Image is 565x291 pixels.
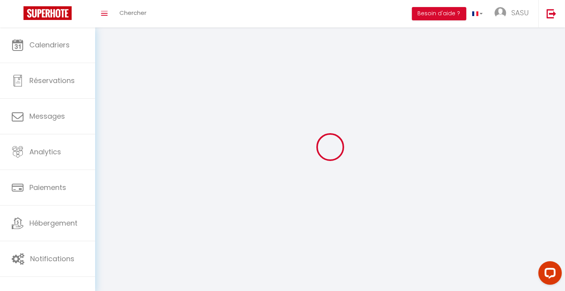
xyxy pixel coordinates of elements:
span: Hébergement [29,218,78,228]
span: Chercher [119,9,146,17]
span: Notifications [30,254,74,264]
span: Messages [29,111,65,121]
span: Paiements [29,183,66,192]
img: logout [547,9,556,18]
iframe: LiveChat chat widget [532,258,565,291]
span: Réservations [29,76,75,85]
span: Analytics [29,147,61,157]
span: SASU [511,8,529,18]
span: Calendriers [29,40,70,50]
img: Super Booking [23,6,72,20]
img: ... [495,7,506,19]
button: Besoin d'aide ? [412,7,466,20]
